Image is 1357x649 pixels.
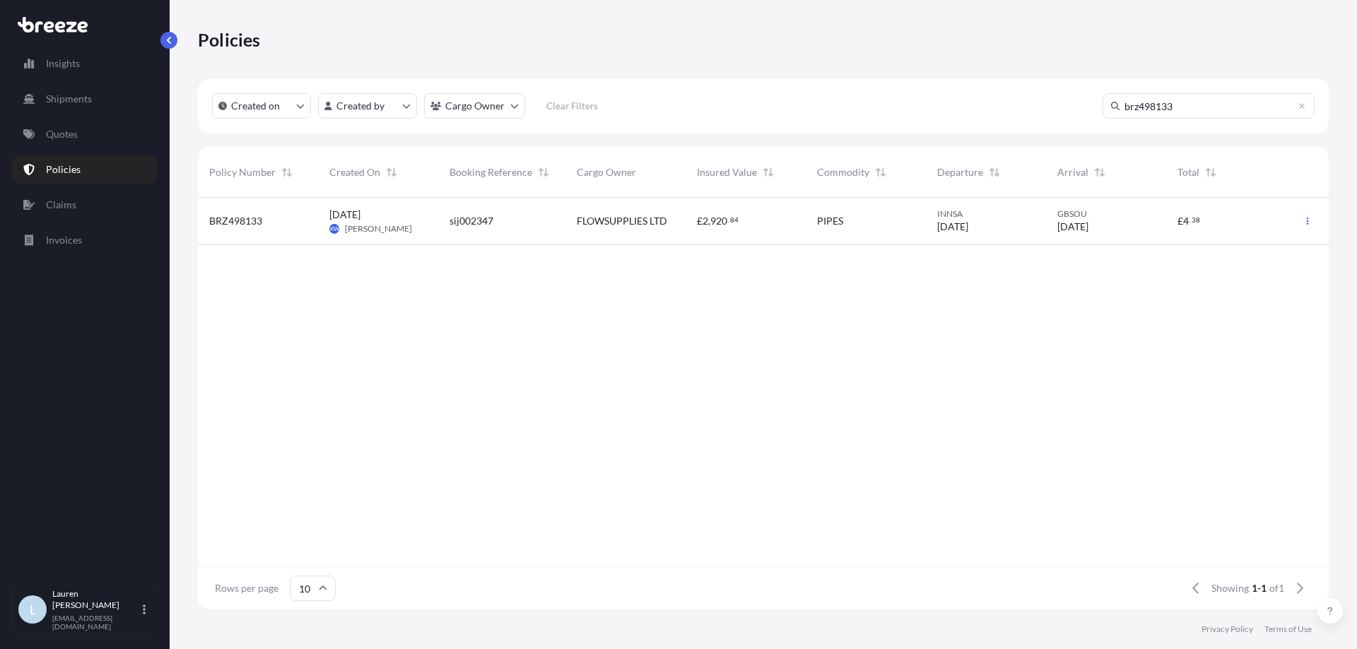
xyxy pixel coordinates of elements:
[46,92,92,106] p: Shipments
[1057,208,1155,220] span: GBSOU
[730,218,739,222] span: 84
[1177,165,1199,179] span: Total
[330,222,339,236] span: KW
[703,216,708,226] span: 2
[383,164,400,181] button: Sort
[12,191,158,219] a: Claims
[937,220,968,234] span: [DATE]
[1269,581,1284,595] span: of 1
[1211,581,1249,595] span: Showing
[450,165,532,179] span: Booking Reference
[937,208,1035,220] span: INNSA
[1057,220,1088,234] span: [DATE]
[46,198,76,212] p: Claims
[986,164,1003,181] button: Sort
[52,614,140,631] p: [EMAIL_ADDRESS][DOMAIN_NAME]
[546,99,598,113] p: Clear Filters
[30,602,36,617] span: L
[1192,218,1200,222] span: 38
[1202,164,1219,181] button: Sort
[577,214,667,228] span: FLOWSUPPLIES LTD
[1177,216,1183,226] span: £
[318,93,417,119] button: createdBy Filter options
[12,49,158,78] a: Insights
[577,165,636,179] span: Cargo Owner
[450,214,493,228] span: sij002347
[872,164,889,181] button: Sort
[1189,218,1191,222] span: .
[329,165,380,179] span: Created On
[46,56,80,71] p: Insights
[1183,216,1189,226] span: 4
[329,208,360,222] span: [DATE]
[708,216,710,226] span: ,
[1202,624,1253,635] a: Privacy Policy
[231,99,280,113] p: Created on
[209,165,276,179] span: Policy Number
[1057,165,1088,179] span: Arrival
[710,216,727,226] span: 920
[817,165,869,179] span: Commodity
[532,95,611,117] button: Clear Filters
[52,588,140,611] p: Lauren [PERSON_NAME]
[212,93,311,119] button: createdOn Filter options
[12,155,158,184] a: Policies
[46,233,82,247] p: Invoices
[215,581,278,595] span: Rows per page
[12,85,158,113] a: Shipments
[198,28,261,51] p: Policies
[12,226,158,254] a: Invoices
[1264,624,1312,635] a: Terms of Use
[760,164,777,181] button: Sort
[445,99,505,113] p: Cargo Owner
[209,214,262,228] span: BRZ498133
[535,164,552,181] button: Sort
[278,164,295,181] button: Sort
[697,216,703,226] span: £
[937,165,983,179] span: Departure
[817,214,843,228] span: PIPES
[345,223,412,234] span: [PERSON_NAME]
[12,120,158,148] a: Quotes
[424,93,525,119] button: cargoOwner Filter options
[336,99,384,113] p: Created by
[46,127,78,141] p: Quotes
[728,218,729,222] span: .
[1103,93,1315,119] input: Search Policy or Shipment ID...
[1252,581,1267,595] span: 1-1
[1091,164,1108,181] button: Sort
[46,162,81,177] p: Policies
[697,165,757,179] span: Insured Value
